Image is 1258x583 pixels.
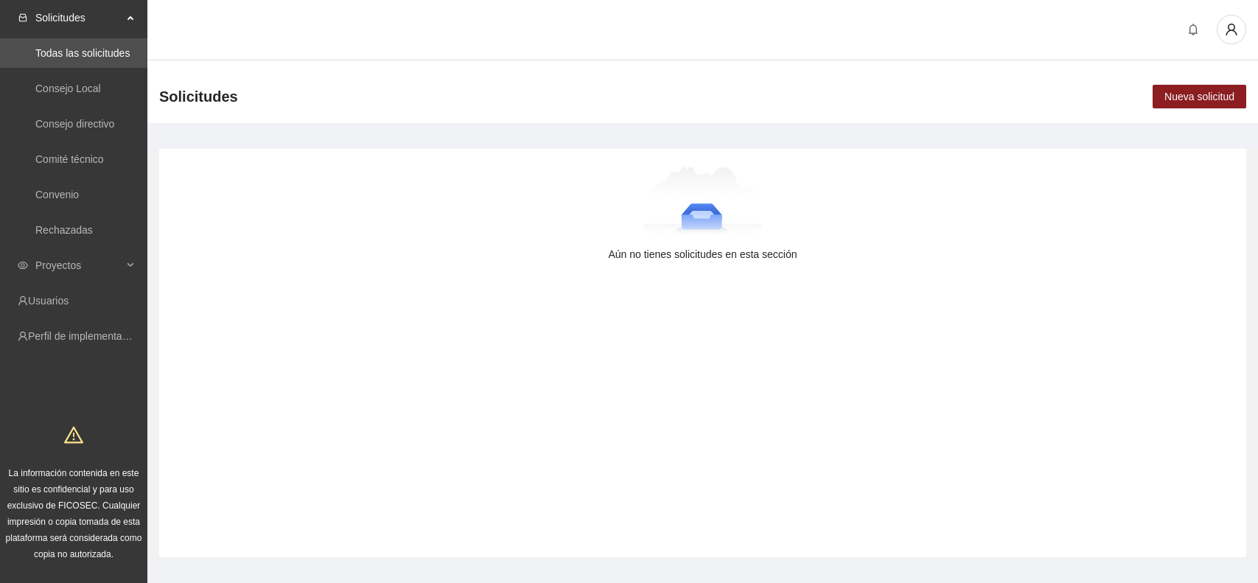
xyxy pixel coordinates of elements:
[1182,24,1204,35] span: bell
[35,224,93,236] a: Rechazadas
[1217,15,1246,44] button: user
[1153,85,1246,108] button: Nueva solicitud
[28,295,69,307] a: Usuarios
[35,189,79,200] a: Convenio
[1164,88,1234,105] span: Nueva solicitud
[35,83,101,94] a: Consejo Local
[6,468,142,559] span: La información contenida en este sitio es confidencial y para uso exclusivo de FICOSEC. Cualquier...
[35,47,130,59] a: Todas las solicitudes
[1217,23,1245,36] span: user
[183,246,1223,262] div: Aún no tienes solicitudes en esta sección
[64,425,83,444] span: warning
[18,13,28,23] span: inbox
[18,260,28,270] span: eye
[35,153,104,165] a: Comité técnico
[35,3,122,32] span: Solicitudes
[1181,18,1205,41] button: bell
[643,167,763,240] img: Aún no tienes solicitudes en esta sección
[28,330,143,342] a: Perfil de implementadora
[35,118,114,130] a: Consejo directivo
[159,85,238,108] span: Solicitudes
[35,251,122,280] span: Proyectos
